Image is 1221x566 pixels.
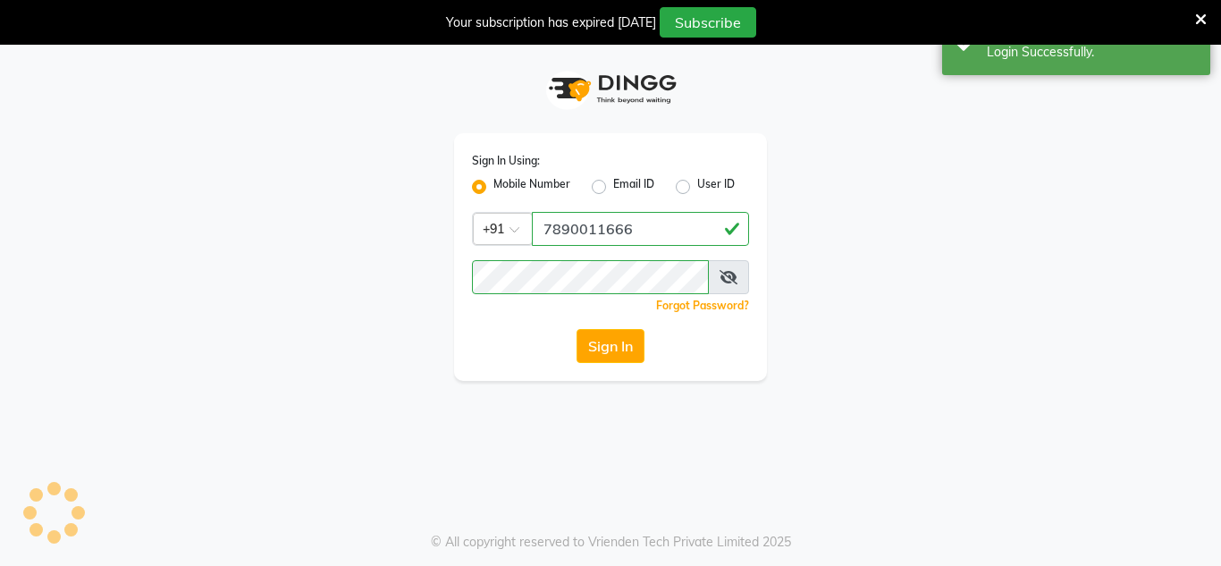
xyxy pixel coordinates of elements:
[472,260,709,294] input: Username
[613,176,654,198] label: Email ID
[697,176,735,198] label: User ID
[532,212,749,246] input: Username
[446,13,656,32] div: Your subscription has expired [DATE]
[472,153,540,169] label: Sign In Using:
[987,43,1197,62] div: Login Successfully.
[539,63,682,115] img: logo1.svg
[656,299,749,312] a: Forgot Password?
[660,7,756,38] button: Subscribe
[577,329,644,363] button: Sign In
[493,176,570,198] label: Mobile Number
